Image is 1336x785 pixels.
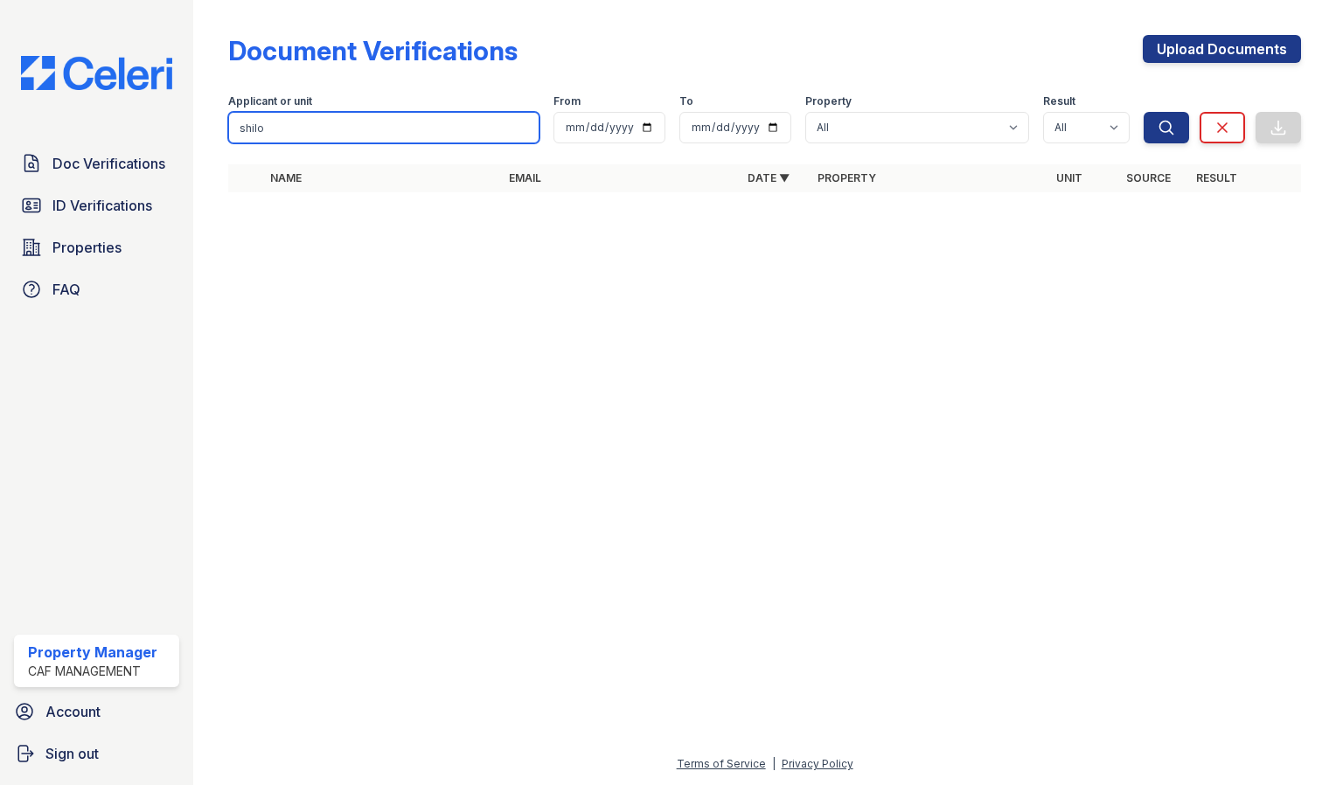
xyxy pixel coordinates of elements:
a: Name [270,171,302,184]
span: Account [45,701,101,722]
label: To [679,94,693,108]
a: Property [818,171,876,184]
a: FAQ [14,272,179,307]
input: Search by name, email, or unit number [228,112,539,143]
img: CE_Logo_Blue-a8612792a0a2168367f1c8372b55b34899dd931a85d93a1a3d3e32e68fde9ad4.png [7,56,186,90]
span: FAQ [52,279,80,300]
div: Property Manager [28,642,157,663]
a: Upload Documents [1143,35,1301,63]
span: Sign out [45,743,99,764]
a: Terms of Service [677,757,766,770]
a: Email [509,171,541,184]
a: Doc Verifications [14,146,179,181]
a: Unit [1056,171,1082,184]
a: Sign out [7,736,186,771]
div: Document Verifications [228,35,518,66]
a: Source [1126,171,1171,184]
label: From [553,94,581,108]
a: ID Verifications [14,188,179,223]
label: Result [1043,94,1075,108]
span: ID Verifications [52,195,152,216]
a: Properties [14,230,179,265]
span: Doc Verifications [52,153,165,174]
a: Result [1196,171,1237,184]
a: Date ▼ [748,171,790,184]
a: Privacy Policy [782,757,853,770]
div: CAF Management [28,663,157,680]
label: Property [805,94,852,108]
label: Applicant or unit [228,94,312,108]
span: Properties [52,237,122,258]
div: | [772,757,776,770]
a: Account [7,694,186,729]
